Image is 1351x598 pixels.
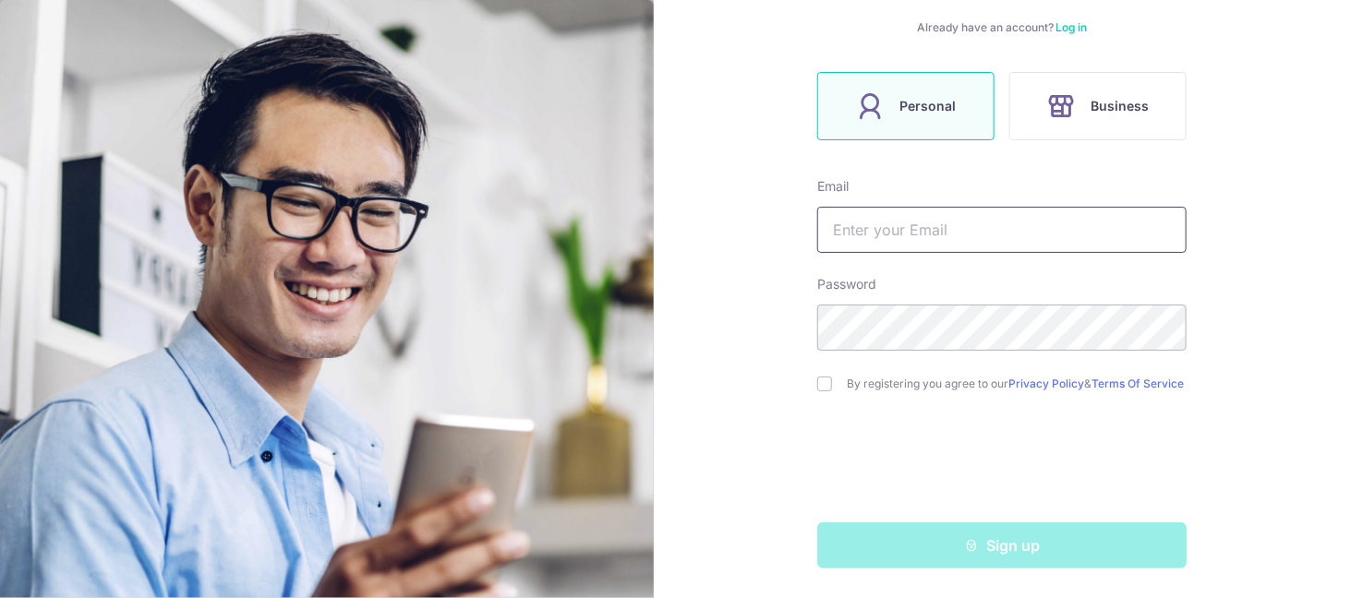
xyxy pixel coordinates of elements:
[1092,377,1184,390] a: Terms Of Service
[1092,95,1150,117] span: Business
[810,72,1002,140] a: Personal
[1008,377,1084,390] a: Privacy Policy
[817,207,1187,253] input: Enter your Email
[862,428,1142,500] iframe: reCAPTCHA
[1002,72,1194,140] a: Business
[1055,20,1087,34] a: Log in
[900,95,957,117] span: Personal
[817,177,849,196] label: Email
[817,275,876,293] label: Password
[847,377,1187,391] label: By registering you agree to our &
[817,20,1187,35] div: Already have an account?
